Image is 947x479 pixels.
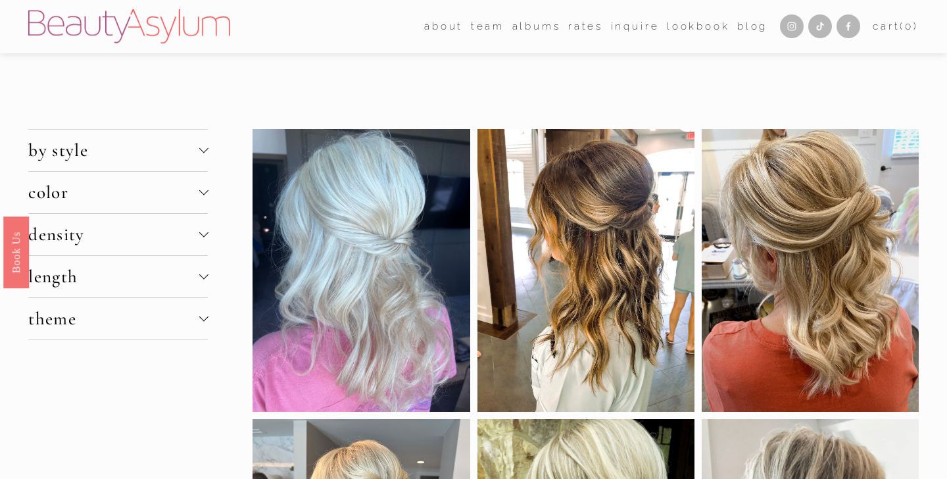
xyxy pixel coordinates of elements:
a: Lookbook [667,16,730,37]
span: about [424,18,463,36]
button: density [28,214,208,255]
a: albums [512,16,561,37]
img: Beauty Asylum | Bridal Hair &amp; Makeup Charlotte &amp; Atlanta [28,9,230,43]
a: folder dropdown [471,16,504,37]
a: Instagram [780,14,804,38]
a: folder dropdown [424,16,463,37]
span: team [471,18,504,36]
a: Facebook [837,14,860,38]
button: length [28,256,208,297]
span: theme [28,308,199,330]
span: density [28,224,199,245]
a: Rates [568,16,603,37]
a: 0 items in cart [873,18,919,36]
a: Blog [737,16,767,37]
span: length [28,266,199,288]
a: Book Us [3,216,29,288]
span: 0 [905,20,913,32]
a: Inquire [611,16,660,37]
span: ( ) [900,20,918,32]
a: TikTok [808,14,832,38]
button: by style [28,130,208,171]
span: by style [28,139,199,161]
button: theme [28,298,208,340]
button: color [28,172,208,213]
span: color [28,182,199,203]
